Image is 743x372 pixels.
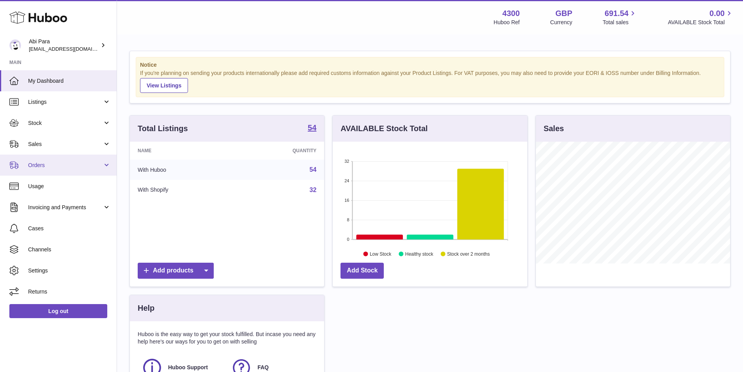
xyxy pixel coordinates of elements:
text: 8 [347,217,349,222]
span: My Dashboard [28,77,111,85]
span: Settings [28,267,111,274]
strong: Notice [140,61,720,69]
span: Cases [28,225,111,232]
td: With Huboo [130,160,235,180]
text: 24 [345,178,349,183]
h3: AVAILABLE Stock Total [340,123,427,134]
a: View Listings [140,78,188,93]
td: With Shopify [130,180,235,200]
h3: Total Listings [138,123,188,134]
a: 691.54 Total sales [603,8,637,26]
text: 16 [345,198,349,203]
div: Currency [550,19,573,26]
span: 0.00 [709,8,725,19]
text: Low Stock [370,251,392,256]
text: Healthy stock [405,251,434,256]
a: Log out [9,304,107,318]
strong: 4300 [502,8,520,19]
span: Usage [28,183,111,190]
p: Huboo is the easy way to get your stock fulfilled. But incase you need any help here's our ways f... [138,331,316,345]
span: Channels [28,246,111,253]
span: Orders [28,162,103,169]
th: Name [130,142,235,160]
span: [EMAIL_ADDRESS][DOMAIN_NAME] [29,46,115,52]
img: Abi@mifo.co.uk [9,39,21,51]
span: Invoicing and Payments [28,204,103,211]
text: 0 [347,237,349,242]
th: Quantity [235,142,325,160]
span: Listings [28,98,103,106]
div: Abi Para [29,38,99,53]
h3: Help [138,303,154,313]
span: Total sales [603,19,637,26]
a: Add products [138,263,214,279]
a: 0.00 AVAILABLE Stock Total [668,8,734,26]
span: Stock [28,119,103,127]
span: Huboo Support [168,364,208,371]
strong: 54 [308,124,316,132]
text: 32 [345,159,349,164]
strong: GBP [555,8,572,19]
a: 54 [308,124,316,133]
span: AVAILABLE Stock Total [668,19,734,26]
h3: Sales [544,123,564,134]
text: Stock over 2 months [447,251,490,256]
div: Huboo Ref [494,19,520,26]
span: 691.54 [605,8,628,19]
span: Returns [28,288,111,295]
span: Sales [28,141,103,148]
span: FAQ [257,364,269,371]
a: 32 [310,187,317,193]
a: Add Stock [340,263,384,279]
div: If you're planning on sending your products internationally please add required customs informati... [140,69,720,93]
a: 54 [310,166,317,173]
